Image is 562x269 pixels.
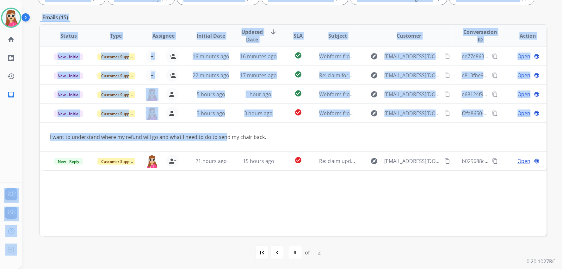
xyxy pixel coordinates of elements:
mat-icon: content_copy [492,91,498,97]
img: agent-avatar [146,88,158,101]
span: e68124f9-93f0-4aa4-9cec-810aeef7a968 [462,91,555,98]
img: agent-avatar [146,107,158,120]
span: Open [518,53,531,60]
span: b029688c-b5bb-4f0f-8252-c5177e40d619 [462,158,558,165]
span: Re: claim update. [319,158,360,165]
span: Open [518,72,531,79]
span: Type [110,32,122,40]
mat-icon: explore [371,91,378,98]
span: New - Initial [54,72,83,79]
span: 3 hours ago [197,110,225,117]
span: New - Initial [54,53,83,60]
mat-icon: home [7,36,15,43]
mat-icon: check_circle [294,109,302,116]
mat-icon: content_copy [492,53,498,59]
span: Customer Support [97,53,139,60]
mat-icon: navigate_before [274,249,281,256]
span: 1 hour ago [246,91,272,98]
mat-icon: explore [371,53,378,60]
span: 17 minutes ago [240,72,277,79]
img: agent-avatar [146,155,158,168]
span: Customer Support [97,110,139,117]
span: e813fbe9-f91c-4c9b-8e16-a244b187fccb [462,72,555,79]
span: New - Reply [54,158,83,165]
span: Initial Date [197,32,225,40]
span: + [151,53,154,60]
mat-icon: person_remove [169,91,176,98]
span: 16 minutes ago [240,53,277,60]
span: 3 hours ago [244,110,273,117]
span: 5 hours ago [197,91,225,98]
span: [EMAIL_ADDRESS][DOMAIN_NAME] [385,157,442,165]
span: Customer [397,32,422,40]
span: Updated Date [240,28,264,43]
mat-icon: explore [371,109,378,117]
th: Action [499,25,547,47]
span: Status [60,32,77,40]
button: + [146,50,158,63]
span: Open [518,109,531,117]
span: SLA [293,32,303,40]
span: Webform from [EMAIL_ADDRESS][DOMAIN_NAME] on [DATE] [319,91,463,98]
span: Re: claim for order #460457422 [319,72,394,79]
mat-icon: first_page [258,249,266,256]
span: Conversation ID [462,28,499,43]
div: of [305,249,310,256]
mat-icon: language [534,72,540,78]
span: [EMAIL_ADDRESS][DOMAIN_NAME] [385,53,442,60]
mat-icon: arrow_downward [269,28,277,36]
span: Customer Support [97,72,139,79]
span: Open [518,157,531,165]
span: + [151,72,154,79]
mat-icon: language [534,91,540,97]
mat-icon: person_add [169,53,176,60]
mat-icon: list_alt [7,54,15,62]
img: avatar [2,9,20,27]
span: ee77c863-cec2-4467-bc0a-579b5f7c76b5 [462,53,557,60]
mat-icon: check_circle [294,156,302,164]
span: 22 minutes ago [193,72,229,79]
mat-icon: inbox [7,91,15,98]
mat-icon: person_add [169,72,176,79]
mat-icon: person_remove [169,157,176,165]
mat-icon: content_copy [445,110,450,116]
mat-icon: content_copy [445,53,450,59]
mat-icon: check_circle [294,90,302,97]
mat-icon: content_copy [445,72,450,78]
mat-icon: content_copy [492,110,498,116]
span: [EMAIL_ADDRESS][DOMAIN_NAME] [385,91,442,98]
span: Customer Support [97,91,139,98]
mat-icon: content_copy [445,91,450,97]
mat-icon: language [534,53,540,59]
span: Subject [329,32,347,40]
span: 15 hours ago [243,158,274,165]
span: f2fa8650-e5ba-4c38-a448-6c9df25ae129 [462,110,555,117]
mat-icon: person_remove [169,109,176,117]
mat-icon: history [7,72,15,80]
mat-icon: check_circle [294,52,302,59]
p: Emails (15) [40,14,71,22]
span: Webform from [EMAIL_ADDRESS][DOMAIN_NAME] on [DATE] [319,110,463,117]
span: Open [518,91,531,98]
span: [EMAIL_ADDRESS][DOMAIN_NAME] [385,109,442,117]
mat-icon: explore [371,157,378,165]
span: Customer Support [97,158,139,165]
mat-icon: content_copy [445,158,450,164]
button: + [146,69,158,82]
span: Assignee [152,32,175,40]
span: New - Initial [54,110,83,117]
mat-icon: content_copy [492,158,498,164]
div: I want to understand where my refund will go and what I need to do to send my chair back. [50,133,442,141]
span: 16 minutes ago [193,53,229,60]
mat-icon: content_copy [492,72,498,78]
mat-icon: language [534,158,540,164]
div: 2 [313,246,326,259]
span: 21 hours ago [195,158,227,165]
mat-icon: check_circle [294,71,302,78]
mat-icon: language [534,110,540,116]
span: [EMAIL_ADDRESS][DOMAIN_NAME] [385,72,442,79]
span: New - Initial [54,91,83,98]
span: Webform from [EMAIL_ADDRESS][DOMAIN_NAME] on [DATE] [319,53,463,60]
mat-icon: explore [371,72,378,79]
p: 0.20.1027RC [527,258,556,265]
